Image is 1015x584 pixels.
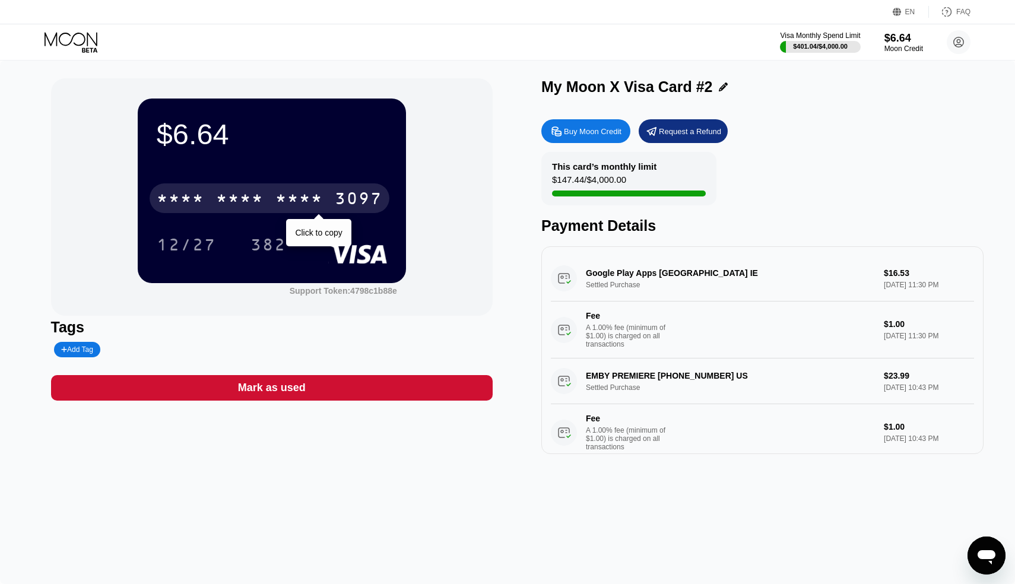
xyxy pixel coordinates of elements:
div: $1.00 [884,422,973,431]
div: $1.00 [884,319,973,329]
div: $6.64 [157,118,387,151]
div: Buy Moon Credit [564,126,621,137]
div: Add Tag [61,345,93,354]
div: Request a Refund [659,126,721,137]
div: A 1.00% fee (minimum of $1.00) is charged on all transactions [586,426,675,451]
div: A 1.00% fee (minimum of $1.00) is charged on all transactions [586,323,675,348]
div: Support Token: 4798c1b88e [290,286,397,296]
div: Click to copy [295,228,342,237]
div: $6.64 [884,32,923,45]
div: Moon Credit [884,45,923,53]
div: Fee [586,311,669,320]
div: Mark as used [238,381,306,395]
div: 12/27 [157,237,216,256]
div: EN [893,6,929,18]
div: My Moon X Visa Card #2 [541,78,713,96]
iframe: Button to launch messaging window [968,537,1006,575]
div: This card’s monthly limit [552,161,656,172]
div: Tags [51,319,493,336]
div: Fee [586,414,669,423]
div: 382 [250,237,286,256]
div: $401.04 / $4,000.00 [793,43,848,50]
div: Mark as used [51,375,493,401]
div: 382 [242,230,295,259]
div: FeeA 1.00% fee (minimum of $1.00) is charged on all transactions$1.00[DATE] 10:43 PM [551,404,974,461]
div: [DATE] 11:30 PM [884,332,973,340]
div: Support Token:4798c1b88e [290,286,397,296]
div: [DATE] 10:43 PM [884,434,973,443]
div: FeeA 1.00% fee (minimum of $1.00) is charged on all transactions$1.00[DATE] 11:30 PM [551,301,974,358]
div: Visa Monthly Spend Limit$401.04/$4,000.00 [780,31,860,53]
div: FAQ [956,8,970,16]
div: FAQ [929,6,970,18]
div: Visa Monthly Spend Limit [780,31,860,40]
div: Buy Moon Credit [541,119,630,143]
div: Payment Details [541,217,984,234]
div: $6.64Moon Credit [884,32,923,53]
div: 12/27 [148,230,225,259]
div: EN [905,8,915,16]
div: 3097 [335,191,382,210]
div: Add Tag [54,342,100,357]
div: $147.44 / $4,000.00 [552,174,626,191]
div: Request a Refund [639,119,728,143]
